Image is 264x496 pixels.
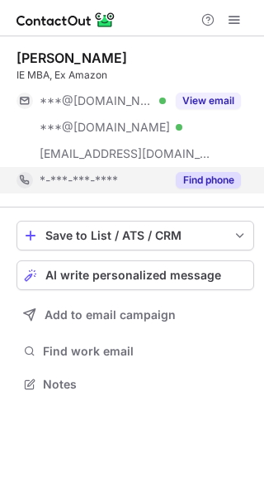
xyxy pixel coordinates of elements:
span: AI write personalized message [45,269,221,282]
span: Add to email campaign [45,308,176,322]
img: ContactOut v5.3.10 [16,10,115,30]
div: IE MBA, Ex Amazon [16,68,254,83]
button: Add to email campaign [16,300,254,330]
button: Reveal Button [176,93,241,109]
button: AI write personalized message [16,260,254,290]
div: Save to List / ATS / CRM [45,229,225,242]
button: Find work email [16,340,254,363]
span: [EMAIL_ADDRESS][DOMAIN_NAME] [40,146,211,161]
span: ***@[DOMAIN_NAME] [40,93,153,108]
div: [PERSON_NAME] [16,50,127,66]
span: Notes [43,377,247,392]
button: save-profile-one-click [16,221,254,250]
span: ***@[DOMAIN_NAME] [40,120,170,135]
span: Find work email [43,344,247,359]
button: Reveal Button [176,172,241,188]
button: Notes [16,373,254,396]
